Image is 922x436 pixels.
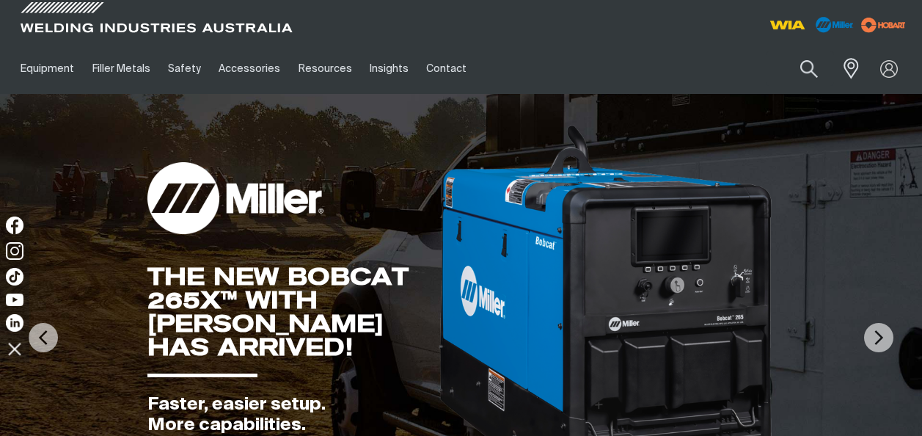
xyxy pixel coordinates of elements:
[361,43,417,94] a: Insights
[784,51,834,86] button: Search products
[417,43,475,94] a: Contact
[12,43,83,94] a: Equipment
[6,217,23,234] img: Facebook
[83,43,158,94] a: Filler Metals
[12,43,686,94] nav: Main
[29,323,58,352] img: PrevArrow
[147,265,437,359] div: THE NEW BOBCAT 265X™ WITH [PERSON_NAME] HAS ARRIVED!
[6,268,23,286] img: TikTok
[766,51,834,86] input: Product name or item number...
[6,242,23,260] img: Instagram
[864,323,893,352] img: NextArrow
[210,43,289,94] a: Accessories
[2,336,27,361] img: hide socials
[6,314,23,332] img: LinkedIn
[290,43,361,94] a: Resources
[857,14,910,36] img: miller
[6,294,23,306] img: YouTube
[159,43,210,94] a: Safety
